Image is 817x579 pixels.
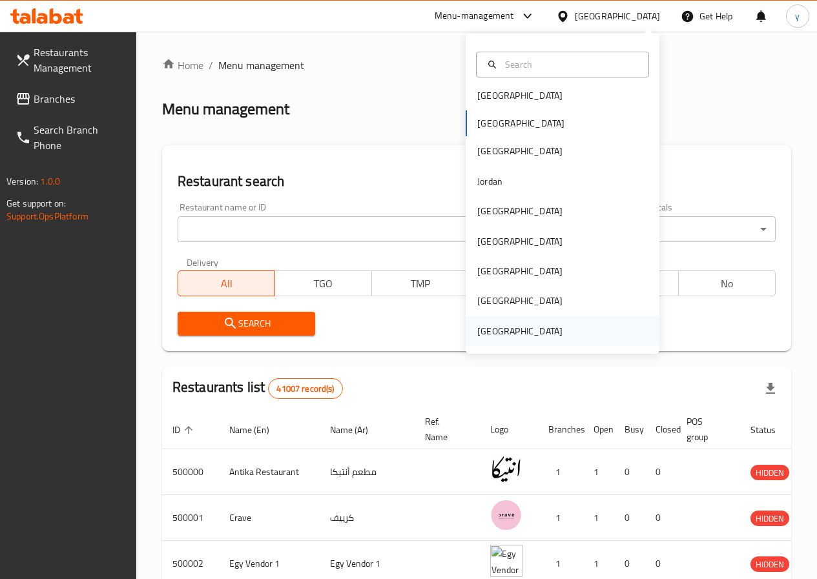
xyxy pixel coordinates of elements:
[477,324,563,338] div: [GEOGRAPHIC_DATA]
[377,274,464,293] span: TMP
[268,378,342,399] div: Total records count
[477,264,563,278] div: [GEOGRAPHIC_DATA]
[575,9,660,23] div: [GEOGRAPHIC_DATA]
[40,173,60,190] span: 1.0.0
[34,45,126,76] span: Restaurants Management
[477,204,563,218] div: [GEOGRAPHIC_DATA]
[490,453,522,485] img: Antika Restaurant
[6,208,88,225] a: Support.OpsPlatform
[219,495,320,541] td: Crave
[269,383,342,395] span: 41007 record(s)
[320,495,415,541] td: كرييف
[274,270,372,296] button: TGO
[477,234,563,249] div: [GEOGRAPHIC_DATA]
[645,410,676,449] th: Closed
[371,270,469,296] button: TMP
[538,449,583,495] td: 1
[750,422,792,438] span: Status
[187,258,219,267] label: Delivery
[678,270,776,296] button: No
[6,173,38,190] span: Version:
[795,9,800,23] span: y
[538,410,583,449] th: Branches
[687,414,725,445] span: POS group
[178,270,275,296] button: All
[614,410,645,449] th: Busy
[684,274,770,293] span: No
[755,373,786,404] div: Export file
[162,57,791,73] nav: breadcrumb
[188,316,305,332] span: Search
[172,378,343,399] h2: Restaurants list
[750,511,789,526] span: HIDDEN
[750,556,789,572] div: HIDDEN
[645,449,676,495] td: 0
[425,414,464,445] span: Ref. Name
[172,422,197,438] span: ID
[5,83,136,114] a: Branches
[637,216,776,242] div: All
[477,174,502,188] div: Jordan
[435,8,514,24] div: Menu-management
[34,122,126,153] span: Search Branch Phone
[280,274,367,293] span: TGO
[218,57,304,73] span: Menu management
[477,294,563,308] div: [GEOGRAPHIC_DATA]
[178,216,469,242] input: Search for restaurant name or ID..
[162,449,219,495] td: 500000
[162,495,219,541] td: 500001
[330,422,385,438] span: Name (Ar)
[6,195,66,212] span: Get support on:
[583,495,614,541] td: 1
[34,91,126,107] span: Branches
[320,449,415,495] td: مطعم أنتيكا
[477,88,563,103] div: [GEOGRAPHIC_DATA]
[490,545,522,577] img: Egy Vendor 1
[477,144,563,158] div: [GEOGRAPHIC_DATA]
[5,37,136,83] a: Restaurants Management
[583,410,614,449] th: Open
[183,274,270,293] span: All
[178,172,776,191] h2: Restaurant search
[750,557,789,572] span: HIDDEN
[490,499,522,531] img: Crave
[583,449,614,495] td: 1
[750,465,789,480] span: HIDDEN
[614,449,645,495] td: 0
[5,114,136,161] a: Search Branch Phone
[538,495,583,541] td: 1
[614,495,645,541] td: 0
[209,57,213,73] li: /
[645,495,676,541] td: 0
[219,449,320,495] td: Antika Restaurant
[480,410,538,449] th: Logo
[162,99,289,119] h2: Menu management
[178,312,316,336] button: Search
[500,57,641,72] input: Search
[229,422,286,438] span: Name (En)
[162,57,203,73] a: Home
